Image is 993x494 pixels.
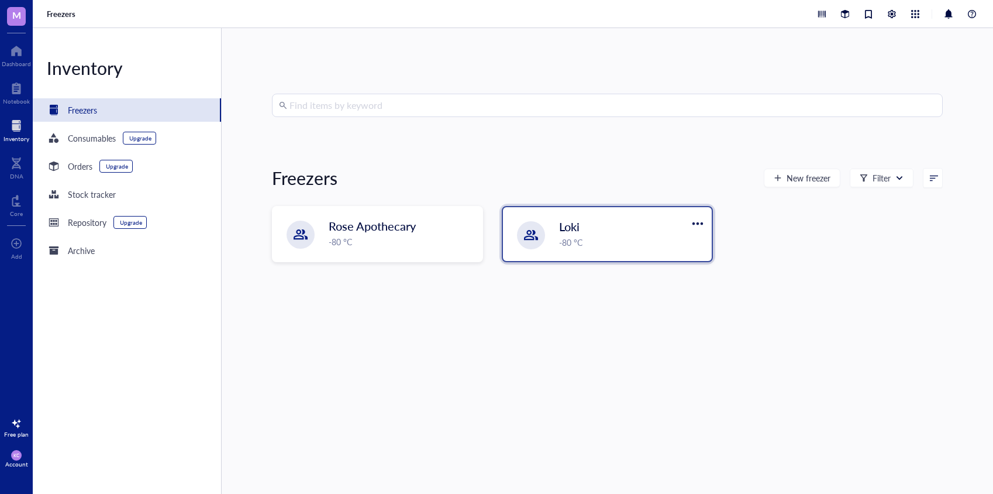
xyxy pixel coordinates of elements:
span: KC [13,452,20,458]
div: DNA [10,173,23,180]
a: RepositoryUpgrade [33,211,221,234]
a: OrdersUpgrade [33,155,221,178]
span: Rose Apothecary [329,218,416,234]
div: Inventory [4,135,29,142]
div: Free plan [4,431,29,438]
div: Core [10,210,23,217]
a: Freezers [47,9,78,19]
a: Stock tracker [33,183,221,206]
div: Freezers [272,166,337,190]
div: Orders [68,160,92,173]
span: Loki [559,218,580,235]
div: Repository [68,216,106,229]
a: Archive [33,239,221,262]
div: Consumables [68,132,116,145]
span: M [12,8,21,22]
div: Freezers [68,104,97,116]
a: Core [10,191,23,217]
div: Account [5,461,28,468]
div: Inventory [33,56,221,80]
a: Freezers [33,98,221,122]
div: Upgrade [120,219,142,226]
div: Archive [68,244,95,257]
a: Inventory [4,116,29,142]
div: Filter [873,171,891,184]
button: New freezer [764,169,840,187]
div: -80 °C [329,235,475,248]
div: Stock tracker [68,188,116,201]
div: Dashboard [2,60,31,67]
a: DNA [10,154,23,180]
a: ConsumablesUpgrade [33,126,221,150]
div: -80 °C [559,236,705,249]
div: Upgrade [106,163,128,170]
span: New freezer [787,173,830,183]
div: Upgrade [129,135,151,142]
a: Notebook [3,79,30,105]
div: Notebook [3,98,30,105]
a: Dashboard [2,42,31,67]
div: Add [11,253,22,260]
